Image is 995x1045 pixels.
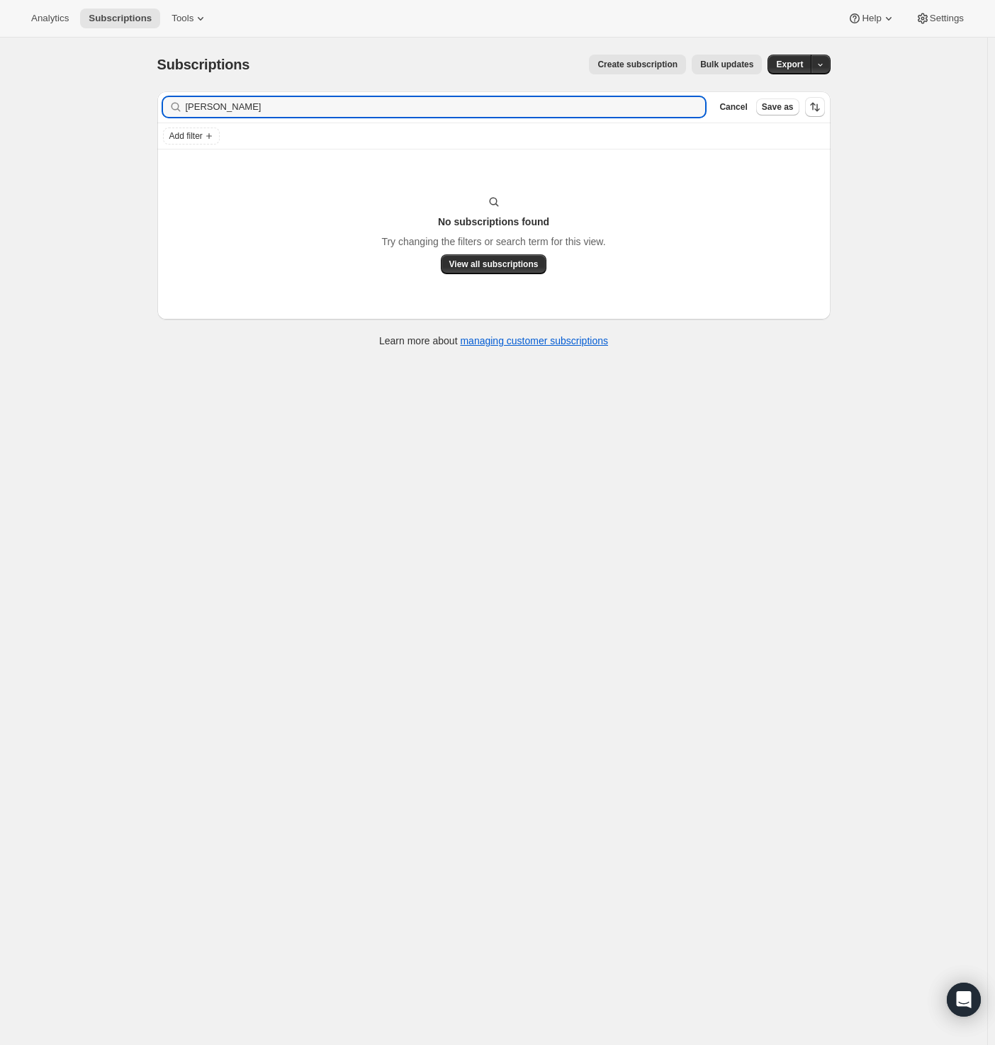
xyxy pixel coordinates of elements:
[460,335,608,346] a: managing customer subscriptions
[163,9,216,28] button: Tools
[449,259,539,270] span: View all subscriptions
[23,9,77,28] button: Analytics
[172,13,193,24] span: Tools
[947,983,981,1017] div: Open Intercom Messenger
[756,98,799,115] button: Save as
[805,97,825,117] button: Sort the results
[381,235,605,249] p: Try changing the filters or search term for this view.
[163,128,220,145] button: Add filter
[441,254,547,274] button: View all subscriptions
[438,215,549,229] h3: No subscriptions found
[762,101,794,113] span: Save as
[89,13,152,24] span: Subscriptions
[862,13,881,24] span: Help
[31,13,69,24] span: Analytics
[692,55,762,74] button: Bulk updates
[907,9,972,28] button: Settings
[839,9,904,28] button: Help
[186,97,706,117] input: Filter subscribers
[80,9,160,28] button: Subscriptions
[930,13,964,24] span: Settings
[700,59,753,70] span: Bulk updates
[714,98,753,115] button: Cancel
[719,101,747,113] span: Cancel
[589,55,686,74] button: Create subscription
[768,55,811,74] button: Export
[169,130,203,142] span: Add filter
[597,59,678,70] span: Create subscription
[776,59,803,70] span: Export
[379,334,608,348] p: Learn more about
[157,57,250,72] span: Subscriptions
